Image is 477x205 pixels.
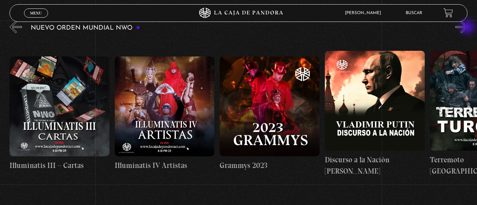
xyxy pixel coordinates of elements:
a: Grammys 2023 [220,38,320,189]
a: Illuminatis III – Cartas [10,38,109,189]
button: Previous [10,21,22,33]
h3: Nuevo Orden Mundial NWO [31,25,140,31]
h4: Discurso a la Nación [PERSON_NAME] [325,154,425,176]
a: Buscar [406,11,422,15]
a: Illuminatis IV Artistas [115,38,215,189]
h4: Illuminatis III – Cartas [10,160,109,171]
span: Cerrar [28,17,44,22]
a: View your shopping cart [443,8,453,18]
h4: Illuminatis IV Artistas [115,160,215,171]
span: Menu [30,11,42,15]
button: Next [455,21,468,33]
span: [PERSON_NAME] [341,11,388,15]
a: Discurso a la Nación [PERSON_NAME] [325,38,425,189]
h4: Grammys 2023 [220,160,320,171]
